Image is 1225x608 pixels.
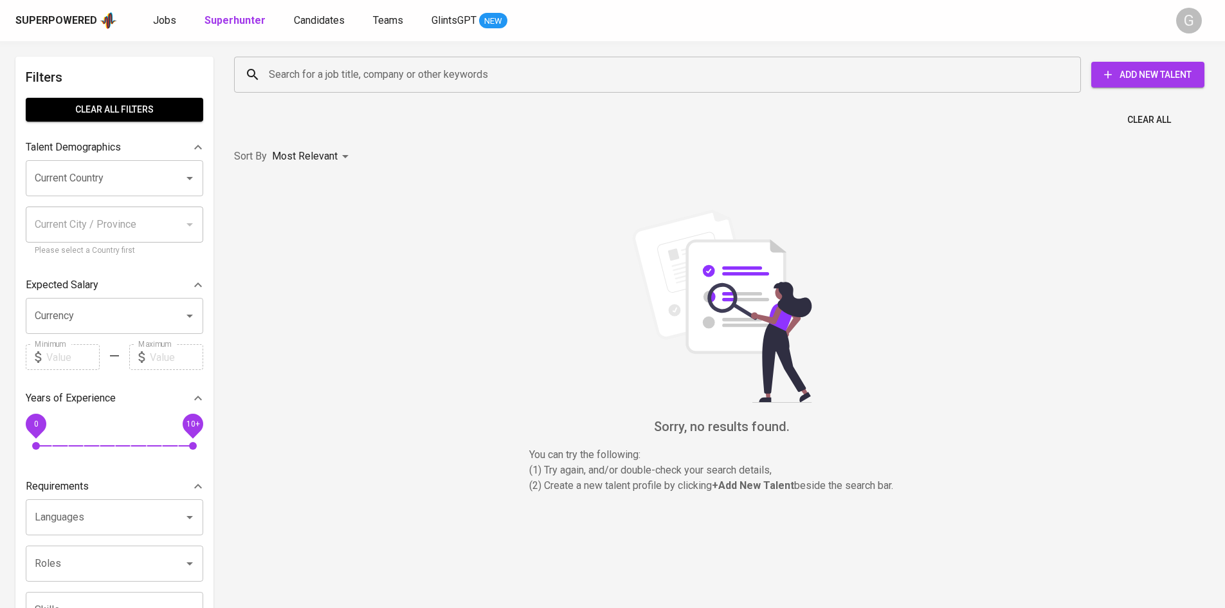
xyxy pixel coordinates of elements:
div: Expected Salary [26,272,203,298]
p: Most Relevant [272,149,338,164]
span: Add New Talent [1102,67,1194,83]
button: Open [181,169,199,187]
p: Please select a Country first [35,244,194,257]
a: Superhunter [204,13,268,29]
a: Candidates [294,13,347,29]
p: Years of Experience [26,391,116,406]
input: Value [150,344,203,370]
div: Talent Demographics [26,134,203,160]
p: (1) Try again, and/or double-check your search details, [529,463,915,478]
button: Open [181,307,199,325]
h6: Sorry, no results found. [234,416,1210,437]
div: G [1176,8,1202,33]
a: Superpoweredapp logo [15,11,117,30]
button: Add New Talent [1091,62,1204,88]
img: app logo [100,11,117,30]
a: GlintsGPT NEW [431,13,507,29]
a: Jobs [153,13,179,29]
span: GlintsGPT [431,14,476,26]
img: file_searching.svg [626,210,819,403]
div: Years of Experience [26,385,203,411]
button: Open [181,555,199,573]
span: Candidates [294,14,345,26]
h6: Filters [26,67,203,88]
span: 10+ [186,419,199,428]
div: Most Relevant [272,145,353,169]
span: NEW [479,15,507,28]
span: 0 [33,419,38,428]
button: Clear All [1122,108,1176,132]
span: Teams [373,14,403,26]
div: Superpowered [15,14,97,28]
span: Jobs [153,14,176,26]
span: Clear All [1127,112,1171,128]
p: You can try the following : [529,447,915,463]
a: Teams [373,13,406,29]
p: Talent Demographics [26,140,121,155]
button: Open [181,508,199,526]
input: Value [46,344,100,370]
div: Requirements [26,474,203,499]
b: + Add New Talent [712,479,794,492]
button: Clear All filters [26,98,203,122]
span: Clear All filters [36,102,193,118]
p: Requirements [26,479,89,494]
b: Superhunter [204,14,266,26]
p: (2) Create a new talent profile by clicking beside the search bar. [529,478,915,493]
p: Sort By [234,149,267,164]
p: Expected Salary [26,277,98,293]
